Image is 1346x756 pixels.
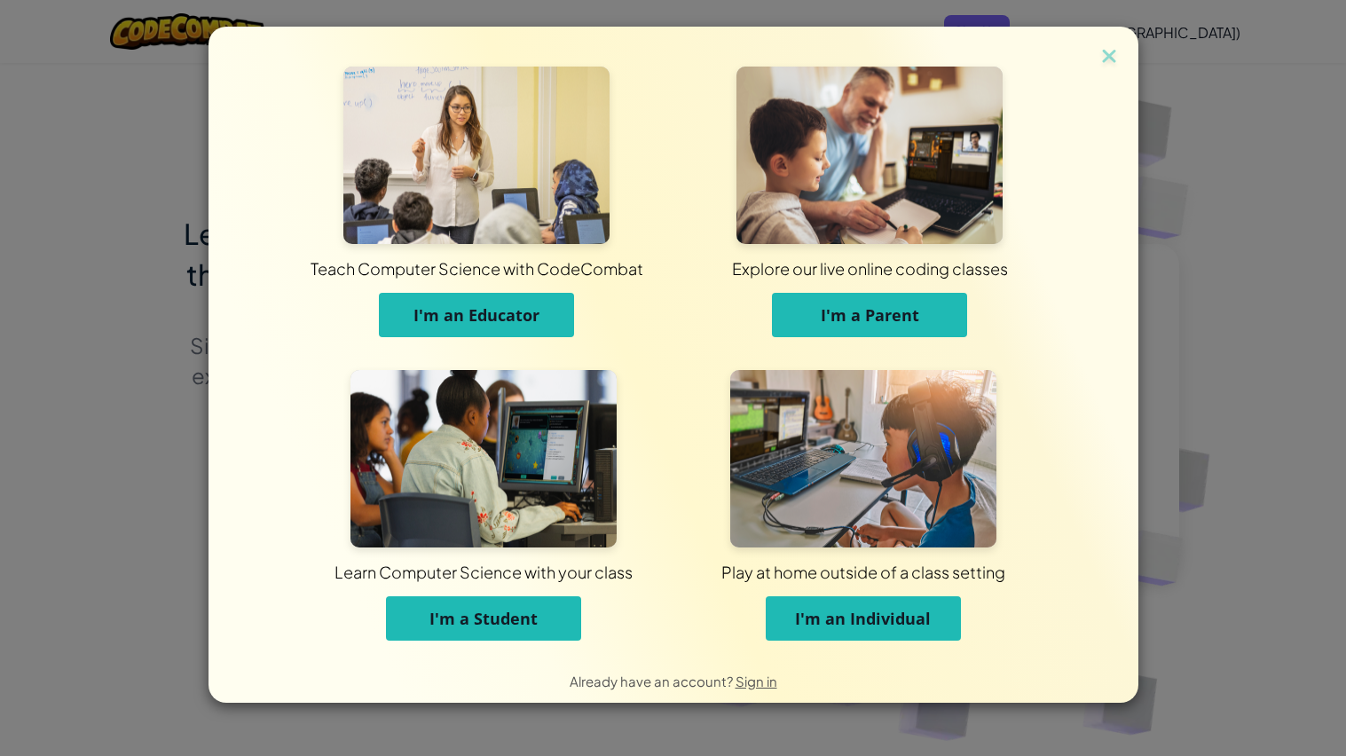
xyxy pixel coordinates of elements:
img: close icon [1098,44,1121,71]
img: For Educators [343,67,610,244]
img: For Students [350,370,617,547]
button: I'm an Individual [766,596,961,641]
span: I'm an Individual [795,608,931,629]
span: I'm an Educator [413,304,539,326]
span: I'm a Parent [821,304,919,326]
span: I'm a Student [429,608,538,629]
button: I'm an Educator [379,293,574,337]
img: For Parents [736,67,1003,244]
img: For Individuals [730,370,996,547]
a: Sign in [736,673,777,689]
div: Explore our live online coding classes [413,257,1326,280]
div: Play at home outside of a class setting [427,561,1300,583]
button: I'm a Student [386,596,581,641]
button: I'm a Parent [772,293,967,337]
span: Already have an account? [570,673,736,689]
